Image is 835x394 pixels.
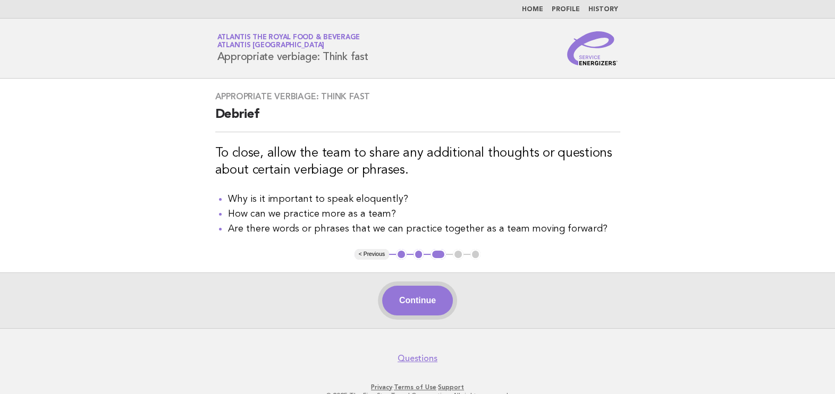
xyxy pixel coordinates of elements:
[228,221,620,236] li: Are there words or phrases that we can practice together as a team moving forward?
[396,249,407,260] button: 1
[217,42,325,49] span: Atlantis [GEOGRAPHIC_DATA]
[92,383,743,391] p: · ·
[371,383,392,391] a: Privacy
[588,6,618,13] a: History
[522,6,543,13] a: Home
[382,286,453,315] button: Continue
[228,207,620,221] li: How can we practice more as a team?
[215,91,620,102] h3: Appropriate verbiage: Think fast
[215,145,620,179] h3: To close, allow the team to share any additional thoughts or questions about certain verbiage or ...
[217,35,368,62] h1: Appropriate verbiage: Think fast
[355,249,389,260] button: < Previous
[217,34,360,49] a: Atlantis the Royal Food & BeverageAtlantis [GEOGRAPHIC_DATA]
[431,249,446,260] button: 3
[438,383,464,391] a: Support
[552,6,580,13] a: Profile
[228,192,620,207] li: Why is it important to speak eloquently?
[414,249,424,260] button: 2
[394,383,436,391] a: Terms of Use
[398,353,437,364] a: Questions
[215,106,620,132] h2: Debrief
[567,31,618,65] img: Service Energizers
